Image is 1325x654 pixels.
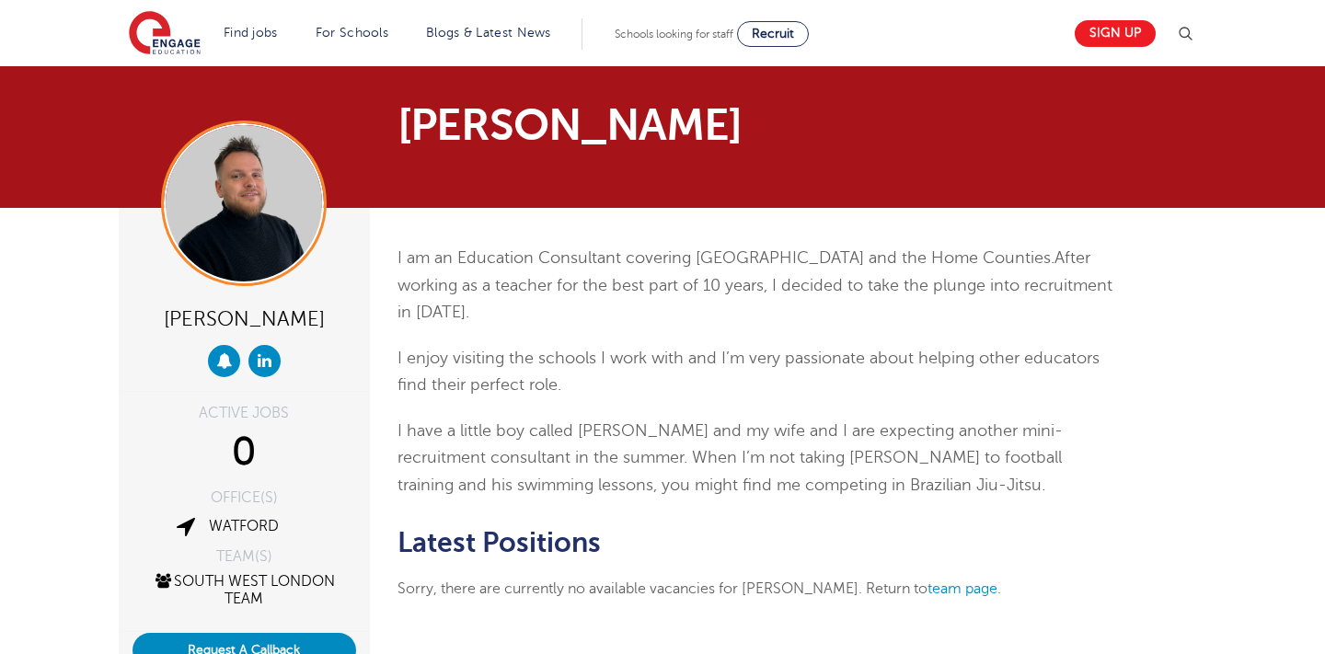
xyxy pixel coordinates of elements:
[397,349,1100,395] span: I enjoy visiting the schools I work with and I’m very passionate about helping other educators fi...
[426,26,551,40] a: Blogs & Latest News
[752,27,794,40] span: Recruit
[316,26,388,40] a: For Schools
[224,26,278,40] a: Find jobs
[397,248,1054,267] span: I am an Education Consultant covering [GEOGRAPHIC_DATA] and the Home Counties.
[397,248,1112,321] span: After working as a teacher for the best part of 10 years, I decided to take the plunge into recru...
[132,430,356,476] div: 0
[132,490,356,505] div: OFFICE(S)
[132,300,356,336] div: [PERSON_NAME]
[397,103,835,147] h1: [PERSON_NAME]
[1075,20,1156,47] a: Sign up
[132,549,356,564] div: TEAM(S)
[153,573,335,607] a: South West London Team
[132,406,356,420] div: ACTIVE JOBS
[397,421,1063,494] span: I have a little boy called [PERSON_NAME] and my wife and I are expecting another mini-recruitment...
[129,11,201,57] img: Engage Education
[397,527,1114,558] h2: Latest Positions
[737,21,809,47] a: Recruit
[615,28,733,40] span: Schools looking for staff
[209,518,279,534] a: Watford
[397,577,1114,601] p: Sorry, there are currently no available vacancies for [PERSON_NAME]. Return to .
[927,580,997,597] a: team page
